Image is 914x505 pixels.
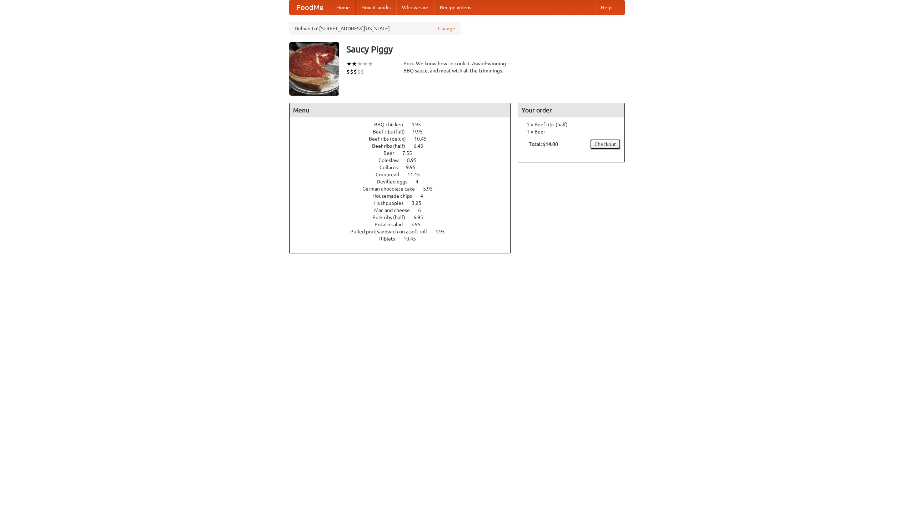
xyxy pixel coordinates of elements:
span: 9.95 [406,165,423,170]
a: FoodMe [290,0,331,15]
a: Hushpuppies 3.25 [374,200,435,206]
a: Who we are [396,0,434,15]
li: ★ [362,60,368,68]
h4: Menu [290,103,510,117]
span: 5.95 [423,186,440,192]
span: 8.95 [407,157,424,163]
span: Devilled eggs [377,179,415,185]
span: 6.95 [413,214,430,220]
li: ★ [368,60,373,68]
b: Total: $14.00 [529,141,558,147]
span: Beef ribs (full) [373,129,412,135]
a: Home [331,0,356,15]
a: Change [438,25,455,32]
span: Beer [383,150,401,156]
a: Beef ribs (half) 6.45 [372,143,436,149]
a: Pulled pork sandwich on a soft roll 4.95 [350,229,458,234]
span: Housemade chips [372,193,419,199]
a: Housemade chips 4 [372,193,436,199]
a: Collards 9.95 [380,165,429,170]
span: 4.95 [435,229,452,234]
li: $ [357,68,361,76]
a: German chocolate cake 5.95 [362,186,446,192]
span: 10.45 [403,236,423,242]
span: Hushpuppies [374,200,411,206]
span: Coleslaw [378,157,406,163]
span: German chocolate cake [362,186,422,192]
span: Cornbread [376,172,406,177]
img: angular.jpg [289,42,339,96]
li: ★ [346,60,352,68]
a: Coleslaw 8.95 [378,157,430,163]
span: 3.95 [411,222,428,227]
li: ★ [357,60,362,68]
a: Potato salad 3.95 [375,222,434,227]
span: Riblets [379,236,402,242]
li: $ [353,68,357,76]
a: How it works [356,0,396,15]
li: 1 × Beef ribs (half) [522,121,621,128]
span: BBQ chicken [374,122,410,127]
a: Cornbread 11.45 [376,172,433,177]
span: Pork ribs (half) [372,214,412,220]
a: Beef ribs (delux) 10.45 [369,136,440,142]
a: Riblets 10.45 [379,236,429,242]
span: 11.45 [407,172,427,177]
a: Beef ribs (full) 9.95 [373,129,436,135]
span: Mac and cheese [374,207,417,213]
a: Pork ribs (half) 6.95 [372,214,436,220]
span: 10.45 [414,136,434,142]
li: ★ [352,60,357,68]
div: Deliver to: [STREET_ADDRESS][US_STATE] [289,22,461,35]
a: Beer 7.55 [383,150,425,156]
a: Mac and cheese 6 [374,207,434,213]
span: 4.95 [411,122,428,127]
span: 7.55 [402,150,419,156]
span: Pulled pork sandwich on a soft roll [350,229,434,234]
a: Recipe videos [434,0,477,15]
span: 3.25 [412,200,428,206]
a: BBQ chicken 4.95 [374,122,434,127]
span: Beef ribs (half) [372,143,412,149]
span: Beef ribs (delux) [369,136,413,142]
h4: Your order [518,103,624,117]
li: $ [346,68,350,76]
span: 9.95 [413,129,430,135]
h3: Saucy Piggy [346,42,625,56]
span: 4 [416,179,426,185]
span: 4 [420,193,430,199]
a: Checkout [590,139,621,150]
li: $ [361,68,364,76]
a: Help [595,0,617,15]
span: Potato salad [375,222,410,227]
span: 6.45 [413,143,430,149]
span: 6 [418,207,428,213]
a: Devilled eggs 4 [377,179,432,185]
div: Pork. We know how to cook it. Award-winning BBQ sauce, and meat with all the trimmings. [403,60,511,74]
li: 1 × Beer [522,128,621,135]
li: $ [350,68,353,76]
span: Collards [380,165,405,170]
